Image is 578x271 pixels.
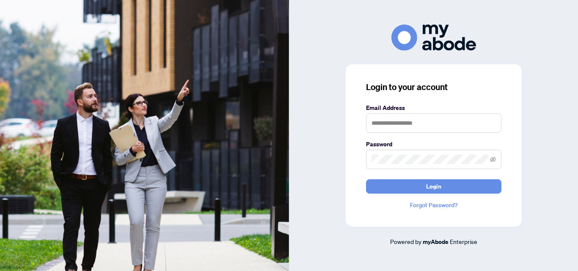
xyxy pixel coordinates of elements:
h3: Login to your account [366,81,501,93]
label: Password [366,140,501,149]
img: ma-logo [391,25,476,50]
span: eye-invisible [490,156,496,162]
span: Powered by [390,238,421,245]
a: myAbode [423,237,449,246]
label: Email Address [366,103,501,112]
a: Forgot Password? [366,200,501,210]
span: Login [426,180,441,193]
span: Enterprise [450,238,477,245]
button: Login [366,179,501,194]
